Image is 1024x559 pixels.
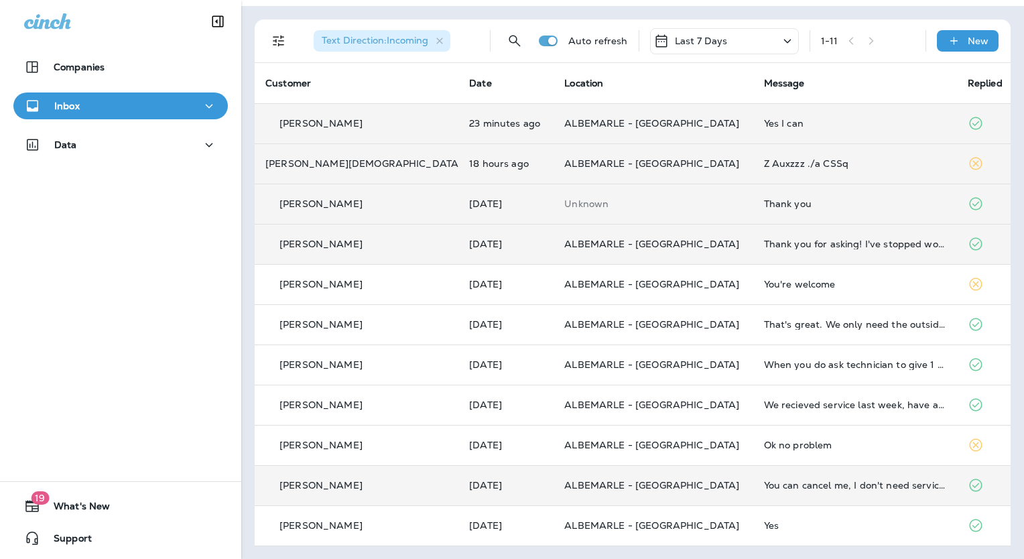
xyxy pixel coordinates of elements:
[764,77,805,89] span: Message
[469,399,543,410] p: Sep 22, 2025 08:07 AM
[279,359,363,370] p: [PERSON_NAME]
[764,239,946,249] div: Thank you for asking! I've stopped working and we're trying to figure just our finances right now...
[40,501,110,517] span: What's New
[279,198,363,209] p: [PERSON_NAME]
[501,27,528,54] button: Search Messages
[54,139,77,150] p: Data
[564,77,603,89] span: Location
[764,198,946,209] div: Thank you
[469,158,543,169] p: Sep 24, 2025 02:01 PM
[675,36,728,46] p: Last 7 Days
[568,36,628,46] p: Auto refresh
[54,62,105,72] p: Companies
[469,118,543,129] p: Sep 25, 2025 08:29 AM
[279,520,363,531] p: [PERSON_NAME]
[13,92,228,119] button: Inbox
[13,493,228,519] button: 19What's New
[40,533,92,549] span: Support
[279,118,363,129] p: [PERSON_NAME]
[469,319,543,330] p: Sep 22, 2025 08:44 AM
[821,36,838,46] div: 1 - 11
[968,77,1003,89] span: Replied
[469,440,543,450] p: Sep 22, 2025 08:03 AM
[564,399,739,411] span: ALBEMARLE - [GEOGRAPHIC_DATA]
[469,480,543,491] p: Sep 22, 2025 08:01 AM
[322,34,428,46] span: Text Direction : Incoming
[764,520,946,531] div: Yes
[564,198,742,209] p: This customer does not have a last location and the phone number they messaged is not assigned to...
[279,279,363,290] p: [PERSON_NAME]
[469,239,543,249] p: Sep 22, 2025 10:41 AM
[31,491,49,505] span: 19
[564,117,739,129] span: ALBEMARLE - [GEOGRAPHIC_DATA]
[564,158,739,170] span: ALBEMARLE - [GEOGRAPHIC_DATA]
[564,278,739,290] span: ALBEMARLE - [GEOGRAPHIC_DATA]
[764,399,946,410] div: We recieved service last week, have a nice day.
[279,480,363,491] p: [PERSON_NAME]
[469,279,543,290] p: Sep 22, 2025 10:35 AM
[764,440,946,450] div: Ok no problem
[469,198,543,209] p: Sep 24, 2025 08:12 AM
[764,480,946,491] div: You can cancel me, I don't need services anymore. I am moving. Thanks.
[564,519,739,532] span: ALBEMARLE - [GEOGRAPHIC_DATA]
[764,319,946,330] div: That's great. We only need the outside treated this time. Thanks
[13,131,228,158] button: Data
[968,36,988,46] p: New
[199,8,237,35] button: Collapse Sidebar
[764,158,946,169] div: Z Auxzzz ./a CSSq
[564,439,739,451] span: ALBEMARLE - [GEOGRAPHIC_DATA]
[564,359,739,371] span: ALBEMARLE - [GEOGRAPHIC_DATA]
[279,399,363,410] p: [PERSON_NAME]
[469,520,543,531] p: Sep 18, 2025 08:08 AM
[764,118,946,129] div: Yes I can
[564,238,739,250] span: ALBEMARLE - [GEOGRAPHIC_DATA]
[279,440,363,450] p: [PERSON_NAME]
[564,318,739,330] span: ALBEMARLE - [GEOGRAPHIC_DATA]
[265,77,311,89] span: Customer
[469,77,492,89] span: Date
[13,525,228,552] button: Support
[764,279,946,290] div: You're welcome
[279,239,363,249] p: [PERSON_NAME]
[265,27,292,54] button: Filters
[764,359,946,370] div: When you do ask technician to give 1 hour notice
[564,479,739,491] span: ALBEMARLE - [GEOGRAPHIC_DATA]
[54,101,80,111] p: Inbox
[279,319,363,330] p: [PERSON_NAME]
[13,54,228,80] button: Companies
[265,158,462,169] p: [PERSON_NAME][DEMOGRAPHIC_DATA]
[314,30,450,52] div: Text Direction:Incoming
[469,359,543,370] p: Sep 22, 2025 08:09 AM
